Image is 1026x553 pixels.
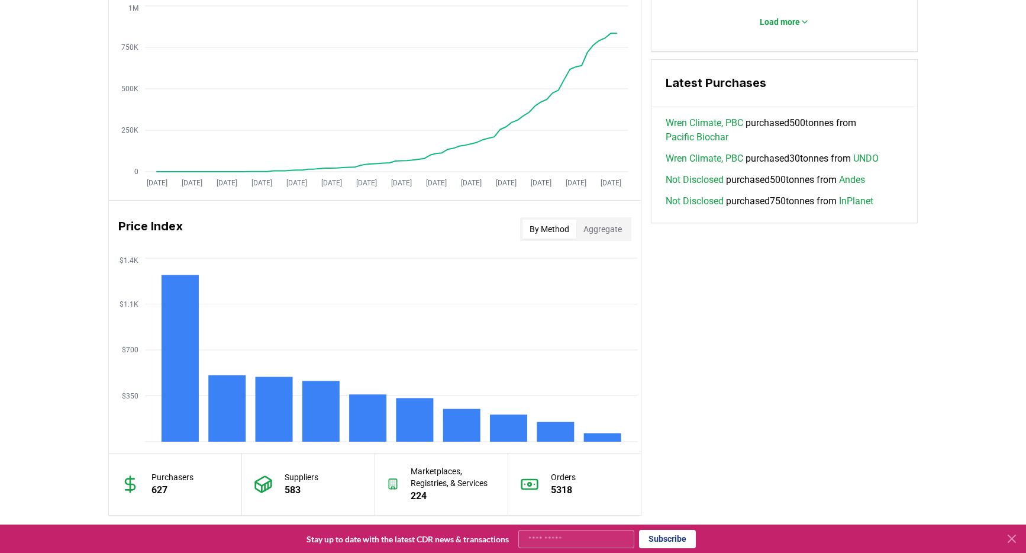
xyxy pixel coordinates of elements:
[531,179,551,187] tspan: [DATE]
[461,179,482,187] tspan: [DATE]
[666,74,903,92] h3: Latest Purchases
[666,116,743,130] a: Wren Climate, PBC
[666,152,879,166] span: purchased 30 tonnes from
[134,168,138,176] tspan: 0
[566,179,586,187] tspan: [DATE]
[251,179,272,187] tspan: [DATE]
[601,179,621,187] tspan: [DATE]
[522,220,576,239] button: By Method
[551,471,576,483] p: Orders
[182,179,202,187] tspan: [DATE]
[391,179,412,187] tspan: [DATE]
[666,116,903,144] span: purchased 500 tonnes from
[551,483,576,497] p: 5318
[151,483,193,497] p: 627
[122,346,138,354] tspan: $700
[356,179,377,187] tspan: [DATE]
[217,179,237,187] tspan: [DATE]
[121,85,138,93] tspan: 500K
[666,130,728,144] a: Pacific Biochar
[128,4,138,12] tspan: 1M
[147,179,167,187] tspan: [DATE]
[666,173,724,187] a: Not Disclosed
[839,194,873,208] a: InPlanet
[122,392,138,400] tspan: $350
[666,152,743,166] a: Wren Climate, PBC
[666,194,873,208] span: purchased 750 tonnes from
[120,300,138,308] tspan: $1.1K
[576,220,629,239] button: Aggregate
[121,126,138,134] tspan: 250K
[426,179,447,187] tspan: [DATE]
[151,471,193,483] p: Purchasers
[853,152,879,166] a: UNDO
[411,489,495,503] p: 224
[285,471,318,483] p: Suppliers
[411,465,495,489] p: Marketplaces, Registries, & Services
[839,173,865,187] a: Andes
[286,179,307,187] tspan: [DATE]
[666,173,865,187] span: purchased 500 tonnes from
[121,43,138,52] tspan: 750K
[496,179,517,187] tspan: [DATE]
[760,16,800,28] p: Load more
[285,483,318,497] p: 583
[120,256,138,265] tspan: $1.4K
[666,194,724,208] a: Not Disclosed
[321,179,342,187] tspan: [DATE]
[118,217,183,241] h3: Price Index
[750,10,819,34] button: Load more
